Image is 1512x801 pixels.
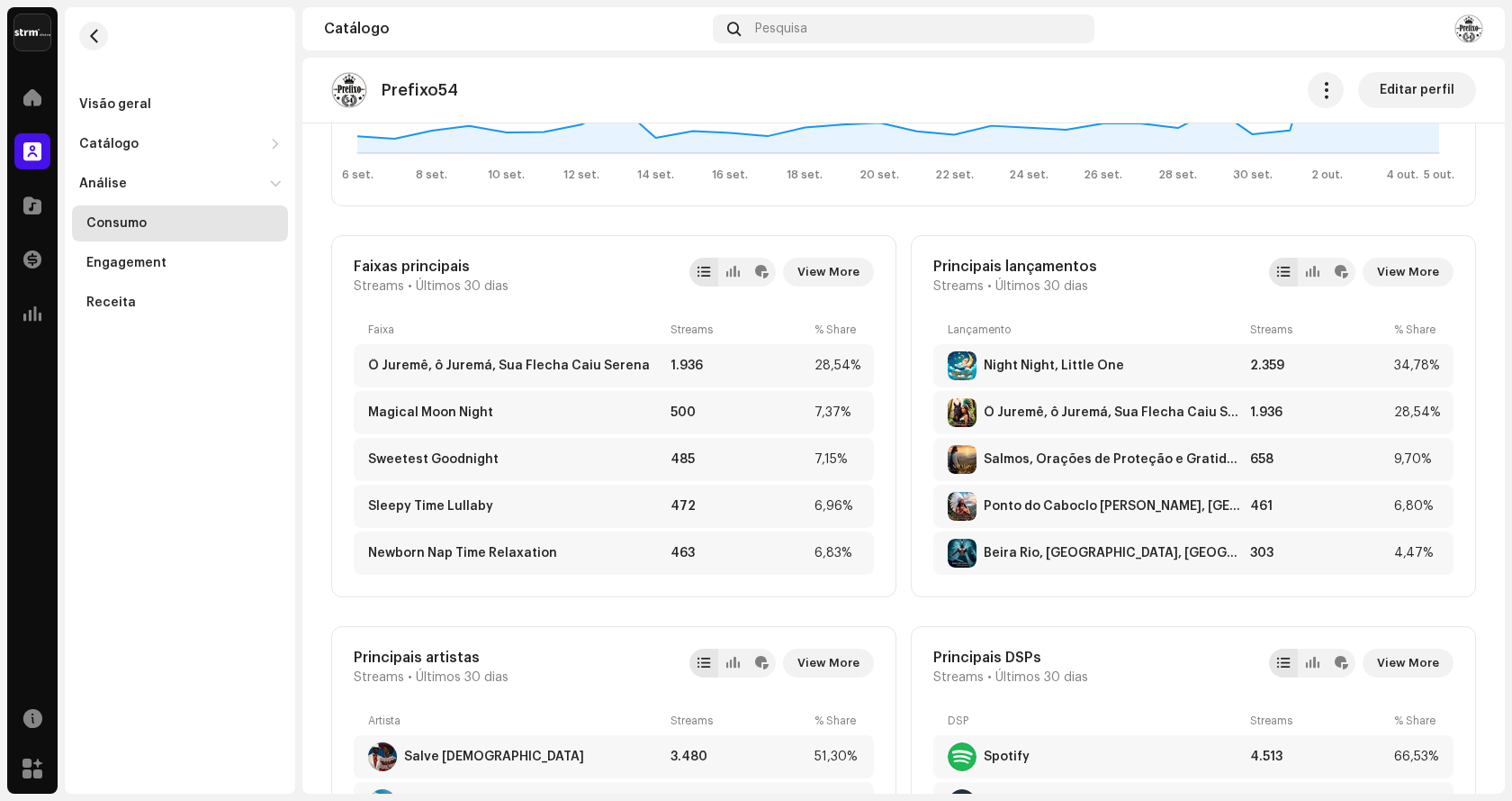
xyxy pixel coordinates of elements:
[1394,452,1439,467] div: 9,70%
[1358,72,1476,108] button: Editar perfil
[1250,499,1387,514] div: 461
[670,452,807,467] div: 485
[368,323,663,337] div: Faixa
[86,296,136,310] div: Receita
[563,169,599,180] text: 12 set.
[814,359,859,373] div: 28,54%
[1233,169,1273,180] text: 30 set.
[933,258,1097,276] div: Principais lançamentos
[797,254,859,290] span: View More
[72,126,288,162] re-m-nav-dropdown: Catálogo
[814,452,859,467] div: 7,15%
[1386,169,1418,180] text: 4 out.
[984,405,1243,420] div: Ô Juremê, ô Juremá, Sua Flecha Caiu Serena
[797,645,859,681] span: View More
[368,742,397,771] img: 1B0E4C0B-42CE-43D3-9C7F-A3AA86440652
[354,649,508,667] div: Principais artistas
[72,245,288,281] re-m-nav-item: Engagement
[933,279,984,294] span: Streams
[1394,359,1439,373] div: 34,78%
[72,205,288,241] re-m-nav-item: Consumo
[637,169,674,180] text: 14 set.
[416,279,508,294] span: Últimos 30 dias
[1158,169,1197,180] text: 28 set.
[86,256,166,270] div: Engagement
[1363,258,1453,287] button: View More
[404,750,584,764] div: Salve Umbanda
[995,279,1088,294] span: Últimos 30 dias
[342,169,373,180] text: 6 set.
[670,323,807,337] div: Streams
[72,285,288,321] re-m-nav-item: Receita
[14,14,50,50] img: 408b884b-546b-4518-8448-1008f9c76b02
[368,359,650,373] div: Ô Juremê, ô Juremá, Sua Flecha Caiu Serena
[382,81,458,100] p: Prefixo54
[368,452,499,467] div: Sweetest Goodnight
[948,398,976,427] img: 1D075A98-BEEE-4E8D-8526-9651E32F7677
[1424,169,1454,180] text: 5 out.
[814,405,859,420] div: 7,37%
[79,177,127,191] div: Análise
[368,499,493,514] div: Sleepy Time Lullaby
[1250,359,1387,373] div: 2.359
[987,670,992,685] span: •
[783,258,874,287] button: View More
[948,351,976,380] img: 410A8E72-14B7-48E4-957B-FA3FDC760263
[814,546,859,560] div: 6,83%
[948,714,1243,728] div: DSP
[1394,405,1439,420] div: 28,54%
[984,750,1030,764] div: Spotify
[72,166,288,321] re-m-nav-dropdown: Análise
[1250,405,1387,420] div: 1.936
[995,670,1088,685] span: Últimos 30 dias
[416,169,447,180] text: 8 set.
[86,216,147,231] div: Consumo
[1394,750,1439,764] div: 66,53%
[814,323,859,337] div: % Share
[1250,714,1387,728] div: Streams
[935,169,974,180] text: 22 set.
[408,279,412,294] span: •
[1084,169,1122,180] text: 26 set.
[1363,649,1453,678] button: View More
[712,169,748,180] text: 16 set.
[79,97,151,112] div: Visão geral
[368,546,557,560] div: Newborn Nap Time Relaxation
[814,499,859,514] div: 6,96%
[948,323,1243,337] div: Lançamento
[814,750,859,764] div: 51,30%
[787,169,823,180] text: 18 set.
[933,649,1088,667] div: Principais DSPs
[984,546,1243,560] div: Beira Rio, Beira Mar, Ponto de Ogum
[1250,452,1387,467] div: 658
[1009,169,1048,180] text: 24 set.
[1394,499,1439,514] div: 6,80%
[368,405,493,420] div: Magical Moon Night
[1394,714,1439,728] div: % Share
[670,499,807,514] div: 472
[1250,750,1387,764] div: 4.513
[1377,645,1439,681] span: View More
[670,750,807,764] div: 3.480
[354,279,404,294] span: Streams
[72,86,288,123] re-m-nav-item: Visão geral
[755,22,807,36] span: Pesquisa
[984,452,1243,467] div: Salmos, Orações de Proteção e Gratidão
[1377,254,1439,290] span: View More
[814,714,859,728] div: % Share
[331,72,367,108] img: 01ba94b7-d7eb-4f3b-a45a-bdea2497e0a0
[670,714,807,728] div: Streams
[859,169,899,180] text: 20 set.
[670,405,807,420] div: 500
[933,670,984,685] span: Streams
[670,546,807,560] div: 463
[948,492,976,521] img: 8314D37C-8C18-436B-9490-65D604D83008
[1311,169,1343,180] text: 2 out.
[1380,72,1454,108] span: Editar perfil
[354,258,508,276] div: Faixas principais
[488,169,525,180] text: 10 set.
[324,22,706,36] div: Catálogo
[984,499,1243,514] div: Ponto do Caboclo Pena Branca, Pisa Firme Caboclo vem Trabalhar
[416,670,508,685] span: Últimos 30 dias
[987,279,992,294] span: •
